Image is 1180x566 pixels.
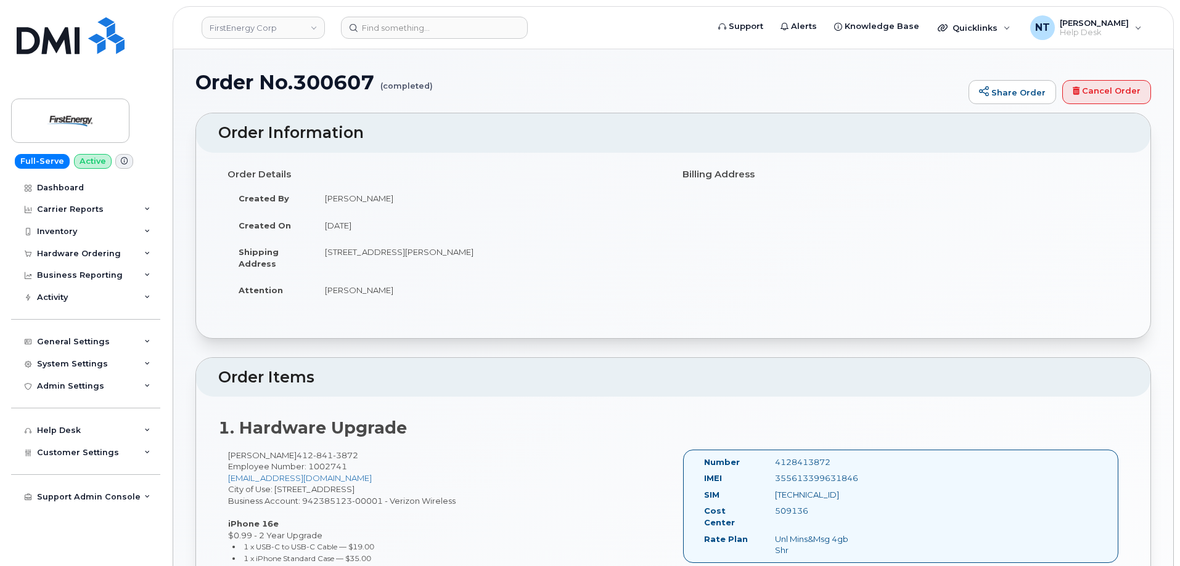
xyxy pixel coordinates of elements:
[1062,80,1151,105] a: Cancel Order
[228,461,347,471] span: Employee Number: 1002741
[766,505,864,517] div: 509136
[239,193,289,203] strong: Created By
[314,238,664,277] td: [STREET_ADDRESS][PERSON_NAME]
[239,220,291,230] strong: Created On
[314,277,664,304] td: [PERSON_NAME]
[766,489,864,501] div: [TECHNICAL_ID]
[218,369,1128,386] h2: Order Items
[195,71,962,93] h1: Order No.300607
[380,71,433,91] small: (completed)
[244,554,371,563] small: 1 x iPhone Standard Case — $35.00
[297,450,358,460] span: 412
[704,533,748,545] label: Rate Plan
[313,450,333,460] span: 841
[969,80,1056,105] a: Share Order
[314,212,664,239] td: [DATE]
[218,418,407,438] strong: 1. Hardware Upgrade
[766,472,864,484] div: 355613399631846
[333,450,358,460] span: 3872
[314,185,664,212] td: [PERSON_NAME]
[244,542,374,551] small: 1 x USB-C to USB-C Cable — $19.00
[766,456,864,468] div: 4128413872
[682,169,1119,180] h4: Billing Address
[228,519,279,528] strong: iPhone 16e
[766,533,864,556] div: Unl Mins&Msg 4gb Shr
[228,473,372,483] a: [EMAIL_ADDRESS][DOMAIN_NAME]
[239,247,279,269] strong: Shipping Address
[227,169,664,180] h4: Order Details
[704,489,719,501] label: SIM
[704,456,740,468] label: Number
[239,285,283,295] strong: Attention
[704,505,756,528] label: Cost Center
[218,124,1128,142] h2: Order Information
[704,472,722,484] label: IMEI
